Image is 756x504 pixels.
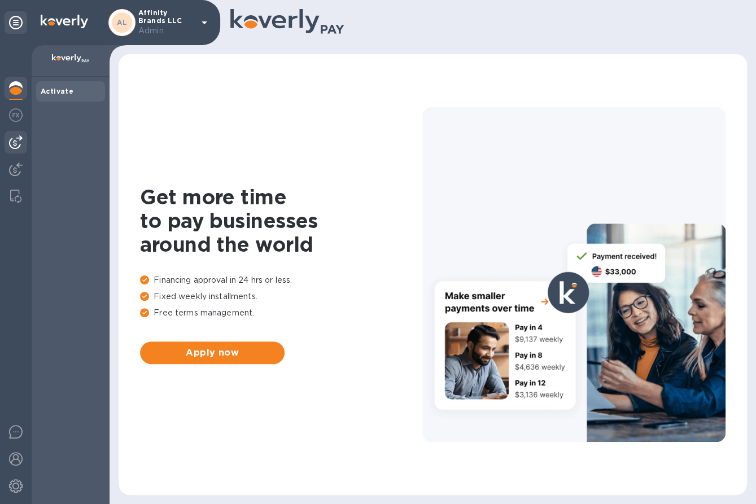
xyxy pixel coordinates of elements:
img: Foreign exchange [9,108,23,122]
button: Apply now [140,341,285,364]
div: Unpin categories [5,11,27,34]
p: Financing approval in 24 hrs or less. [140,274,422,286]
b: AL [117,18,127,27]
p: Affinity Brands LLC [138,9,195,37]
p: Fixed weekly installments. [140,291,422,303]
img: Logo [41,15,88,28]
span: Apply now [149,346,276,360]
p: Free terms management. [140,307,422,319]
p: Admin [138,25,195,37]
h1: Get more time to pay businesses around the world [140,185,422,256]
b: Activate [41,87,73,95]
